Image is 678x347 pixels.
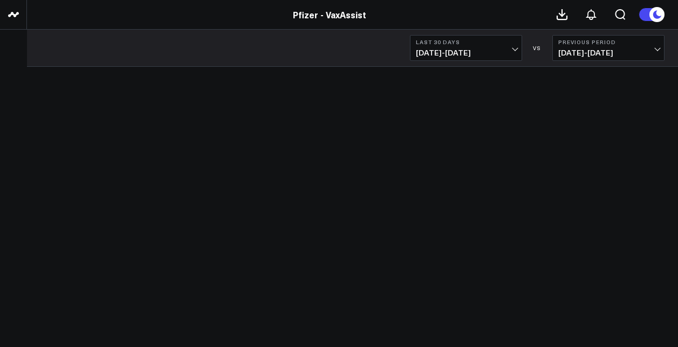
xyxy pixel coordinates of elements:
[552,35,665,61] button: Previous Period[DATE]-[DATE]
[528,45,547,51] div: VS
[410,35,522,61] button: Last 30 Days[DATE]-[DATE]
[558,48,659,57] span: [DATE] - [DATE]
[293,9,366,20] a: Pfizer - VaxAssist
[416,48,516,57] span: [DATE] - [DATE]
[558,39,659,45] b: Previous Period
[416,39,516,45] b: Last 30 Days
